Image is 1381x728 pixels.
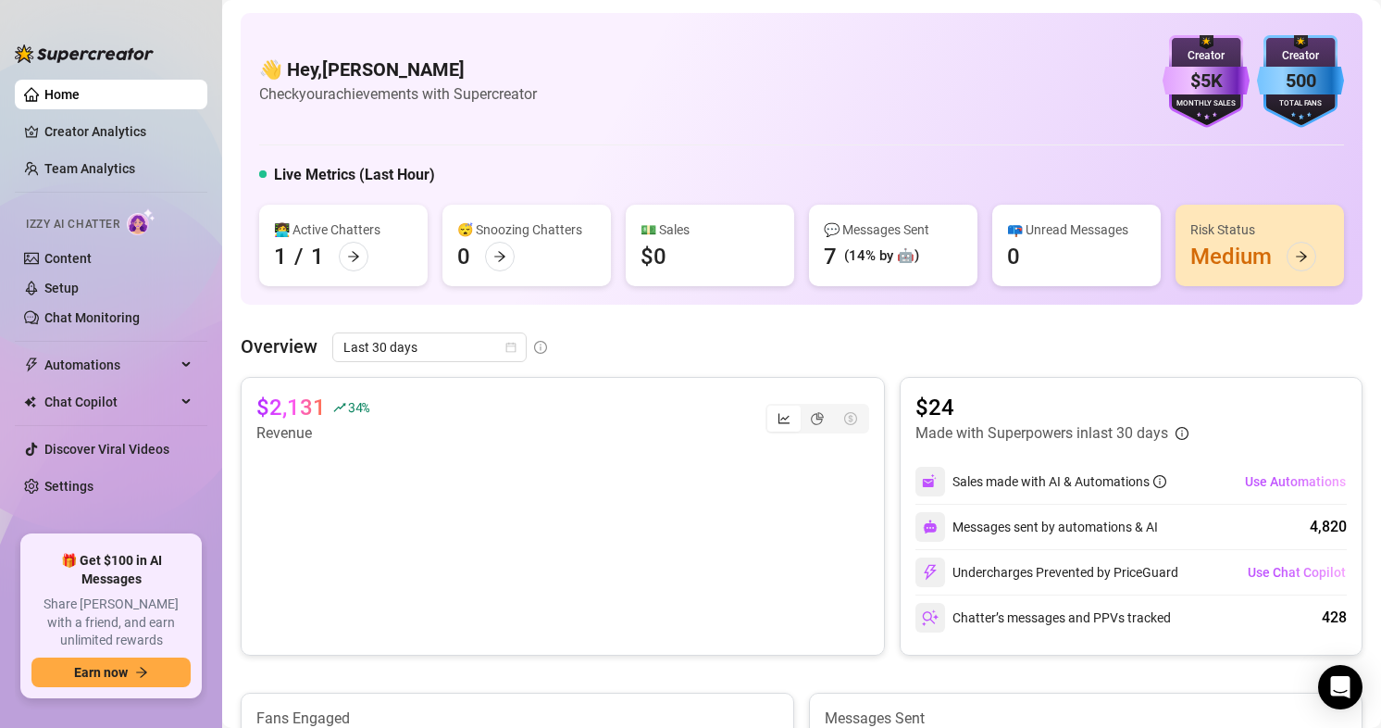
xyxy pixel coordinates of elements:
div: Undercharges Prevented by PriceGuard [915,558,1178,587]
h5: Live Metrics (Last Hour) [274,164,435,186]
span: thunderbolt [24,358,39,372]
img: svg%3e [922,473,939,490]
span: Earn now [74,665,128,680]
div: 1 [311,242,324,271]
a: Setup [44,281,79,295]
div: Chatter’s messages and PPVs tracked [915,603,1171,633]
span: dollar-circle [844,412,857,425]
img: svg%3e [922,609,939,626]
article: Revenue [256,422,369,445]
span: calendar [505,342,516,353]
span: info-circle [1153,475,1166,488]
div: $0 [641,242,666,271]
img: blue-badge-DgoSNQY1.svg [1257,35,1344,128]
div: 💵 Sales [641,220,779,240]
span: arrow-right [347,250,360,263]
a: Home [44,87,80,102]
span: Chat Copilot [44,387,176,417]
div: Open Intercom Messenger [1318,665,1362,709]
span: arrow-right [135,666,148,679]
a: Creator Analytics [44,117,193,146]
div: 1 [274,242,287,271]
span: info-circle [534,341,547,354]
img: AI Chatter [127,208,156,235]
div: 0 [1007,242,1020,271]
div: segmented control [765,404,869,433]
span: Share [PERSON_NAME] with a friend, and earn unlimited rewards [31,596,191,650]
button: Use Chat Copilot [1247,558,1347,587]
div: (14% by 🤖) [844,245,919,268]
article: Check your achievements with Supercreator [259,82,537,106]
span: arrow-right [493,250,506,263]
button: Use Automations [1244,467,1347,496]
div: $5K [1163,67,1250,95]
div: 7 [824,242,837,271]
button: Earn nowarrow-right [31,658,191,687]
span: Automations [44,350,176,380]
span: Use Chat Copilot [1248,565,1346,580]
div: Sales made with AI & Automations [952,471,1166,492]
span: pie-chart [811,412,824,425]
span: arrow-right [1295,250,1308,263]
div: 😴 Snoozing Chatters [457,220,596,240]
div: Monthly Sales [1163,98,1250,110]
img: svg%3e [923,520,938,534]
article: Made with Superpowers in last 30 days [915,422,1168,445]
span: Last 30 days [343,333,516,361]
div: Risk Status [1190,220,1329,240]
div: 💬 Messages Sent [824,220,963,240]
span: 🎁 Get $100 in AI Messages [31,552,191,588]
div: 500 [1257,67,1344,95]
div: Messages sent by automations & AI [915,512,1158,542]
img: logo-BBDzfeDw.svg [15,44,154,63]
a: Content [44,251,92,266]
span: Izzy AI Chatter [26,216,119,233]
div: 0 [457,242,470,271]
img: purple-badge-B9DA21FR.svg [1163,35,1250,128]
article: $24 [915,393,1188,422]
div: 428 [1322,607,1347,629]
div: Creator [1257,47,1344,65]
div: Total Fans [1257,98,1344,110]
a: Team Analytics [44,161,135,176]
a: Discover Viral Videos [44,442,169,457]
article: Overview [241,333,317,360]
div: Creator [1163,47,1250,65]
span: 34 % [348,398,369,416]
img: svg%3e [922,564,939,581]
span: info-circle [1176,427,1188,440]
a: Settings [44,479,93,494]
div: 📪 Unread Messages [1007,220,1146,240]
article: $2,131 [256,393,326,422]
div: 👩‍💻 Active Chatters [274,220,413,240]
a: Chat Monitoring [44,310,140,325]
img: Chat Copilot [24,395,36,408]
span: Use Automations [1245,474,1346,489]
div: 4,820 [1310,516,1347,538]
h4: 👋 Hey, [PERSON_NAME] [259,56,537,82]
span: rise [333,401,346,414]
span: line-chart [778,412,790,425]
